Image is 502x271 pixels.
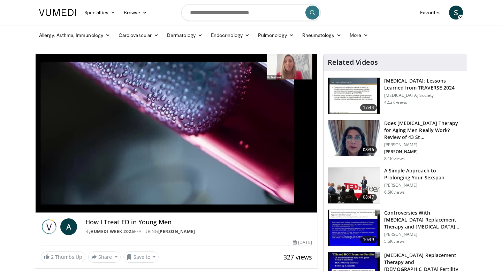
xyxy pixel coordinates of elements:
[328,78,380,114] img: 1317c62a-2f0d-4360-bee0-b1bff80fed3c.150x105_q85_crop-smart_upscale.jpg
[384,120,463,141] h3: Does [MEDICAL_DATA] Therapy for Aging Men Really Work? Review of 43 St…
[384,142,463,148] p: [PERSON_NAME]
[328,209,463,246] a: 10:39 Controversies With [MEDICAL_DATA] Replacement Therapy and [MEDICAL_DATA] Can… [PERSON_NAME]...
[328,167,463,204] a: 08:47 A Simple Approach to Prolonging Your Sexspan [PERSON_NAME] 6.5K views
[51,254,54,260] span: 2
[39,9,76,16] img: VuMedi Logo
[328,120,463,162] a: 08:36 Does [MEDICAL_DATA] Therapy for Aging Men Really Work? Review of 43 St… [PERSON_NAME] [PERS...
[384,156,405,162] p: 8.1K views
[181,4,321,21] input: Search topics, interventions
[328,77,463,114] a: 17:44 [MEDICAL_DATA]: Lessons Learned from TRAVERSE 2024 [MEDICAL_DATA] Society 42.2K views
[384,100,407,105] p: 42.2K views
[328,58,378,67] h4: Related Videos
[384,239,405,244] p: 5.6K views
[254,28,298,42] a: Pulmonology
[360,104,377,111] span: 17:44
[384,167,463,181] h3: A Simple Approach to Prolonging Your Sexspan
[328,168,380,204] img: c4bd4661-e278-4c34-863c-57c104f39734.150x105_q85_crop-smart_upscale.jpg
[384,77,463,91] h3: [MEDICAL_DATA]: Lessons Learned from TRAVERSE 2024
[328,120,380,156] img: 4d4bce34-7cbb-4531-8d0c-5308a71d9d6c.150x105_q85_crop-smart_upscale.jpg
[207,28,254,42] a: Endocrinology
[384,93,463,98] p: [MEDICAL_DATA] Society
[345,28,372,42] a: More
[41,251,85,262] a: 2 Thumbs Up
[298,28,345,42] a: Rheumatology
[88,251,121,263] button: Share
[449,6,463,20] a: S
[416,6,445,20] a: Favorites
[41,218,58,235] img: Vumedi Week 2025
[384,209,463,230] h3: Controversies With [MEDICAL_DATA] Replacement Therapy and [MEDICAL_DATA] Can…
[60,218,77,235] a: A
[384,149,463,155] p: [PERSON_NAME]
[85,218,312,226] h4: How I Treat ED in Young Men
[158,229,195,234] a: [PERSON_NAME]
[360,236,377,243] span: 10:39
[293,239,312,246] div: [DATE]
[35,54,318,213] video-js: Video Player
[328,210,380,246] img: 418933e4-fe1c-4c2e-be56-3ce3ec8efa3b.150x105_q85_crop-smart_upscale.jpg
[123,251,159,263] button: Save to
[384,232,463,237] p: [PERSON_NAME]
[80,6,120,20] a: Specialties
[360,194,377,201] span: 08:47
[120,6,152,20] a: Browse
[384,183,463,188] p: [PERSON_NAME]
[85,229,312,235] div: By FEATURING
[360,146,377,153] span: 08:36
[114,28,163,42] a: Cardiovascular
[35,28,114,42] a: Allergy, Asthma, Immunology
[163,28,207,42] a: Dermatology
[91,229,134,234] a: Vumedi Week 2025
[283,253,312,261] span: 327 views
[384,189,405,195] p: 6.5K views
